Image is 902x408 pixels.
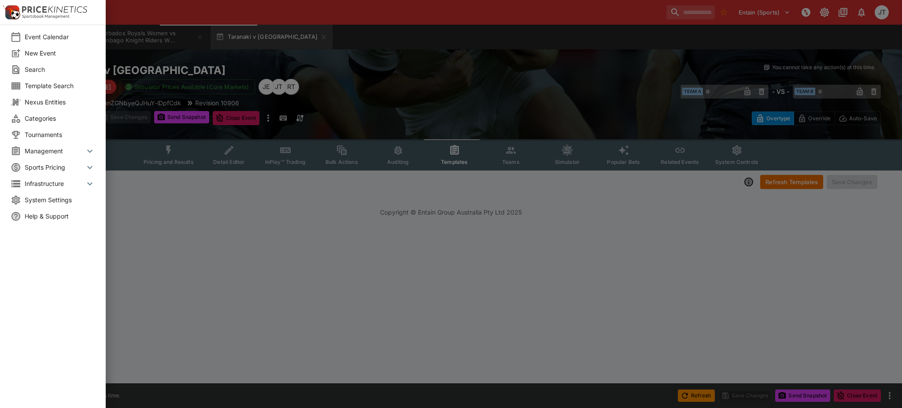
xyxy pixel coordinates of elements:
[25,32,95,41] span: Event Calendar
[25,146,85,156] span: Management
[25,97,95,107] span: Nexus Entities
[25,48,95,58] span: New Event
[22,15,70,19] img: Sportsbook Management
[25,195,95,204] span: System Settings
[22,6,87,13] img: PriceKinetics
[25,65,95,74] span: Search
[25,163,85,172] span: Sports Pricing
[25,81,95,90] span: Template Search
[25,130,95,139] span: Tournaments
[3,4,20,21] img: PriceKinetics Logo
[25,211,95,221] span: Help & Support
[25,114,95,123] span: Categories
[25,179,85,188] span: Infrastructure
